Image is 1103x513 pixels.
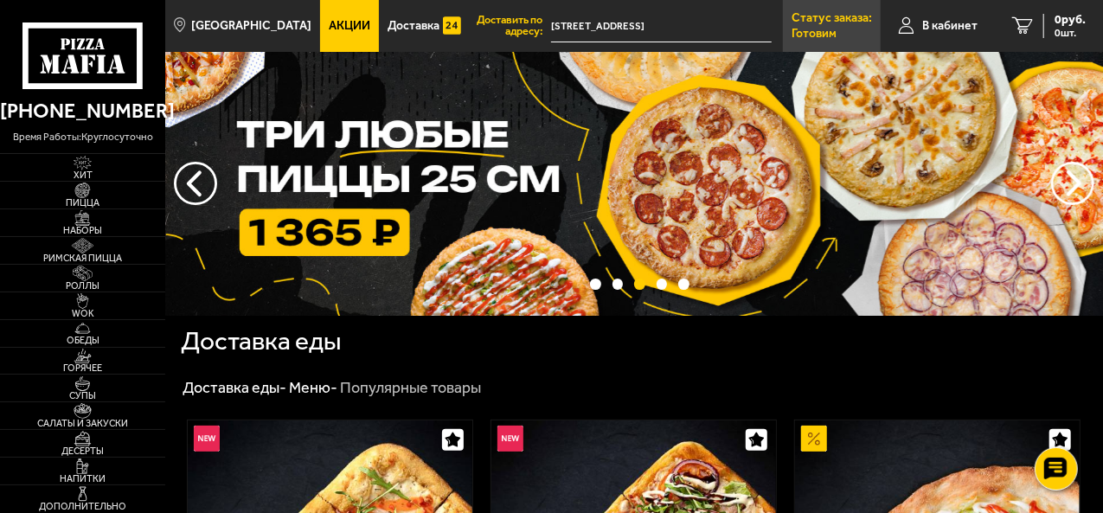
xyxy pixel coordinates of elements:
button: точки переключения [657,279,668,290]
span: Акции [329,20,370,32]
button: следующий [174,162,217,205]
button: точки переключения [634,279,645,290]
h1: Доставка еды [181,329,341,355]
div: Популярные товары [341,378,482,398]
span: В кабинет [922,20,978,32]
span: Доставка [388,20,439,32]
button: точки переключения [612,279,624,290]
button: точки переключения [590,279,601,290]
img: 15daf4d41897b9f0e9f617042186c801.svg [443,13,461,39]
span: 0 руб. [1055,14,1086,26]
p: Статус заказа: [792,12,872,24]
input: Ваш адрес доставки [551,10,772,42]
button: предыдущий [1051,162,1094,205]
p: Готовим [792,28,837,40]
button: точки переключения [678,279,689,290]
span: 0 шт. [1055,28,1086,38]
img: Новинка [497,426,523,452]
span: проспект Ветеранов, 120, подъезд 2 [551,10,772,42]
span: Доставить по адресу: [470,15,551,37]
a: Меню- [289,378,337,397]
img: Акционный [801,426,827,452]
img: Новинка [194,426,220,452]
span: [GEOGRAPHIC_DATA] [192,20,312,32]
a: Доставка еды- [183,378,286,397]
